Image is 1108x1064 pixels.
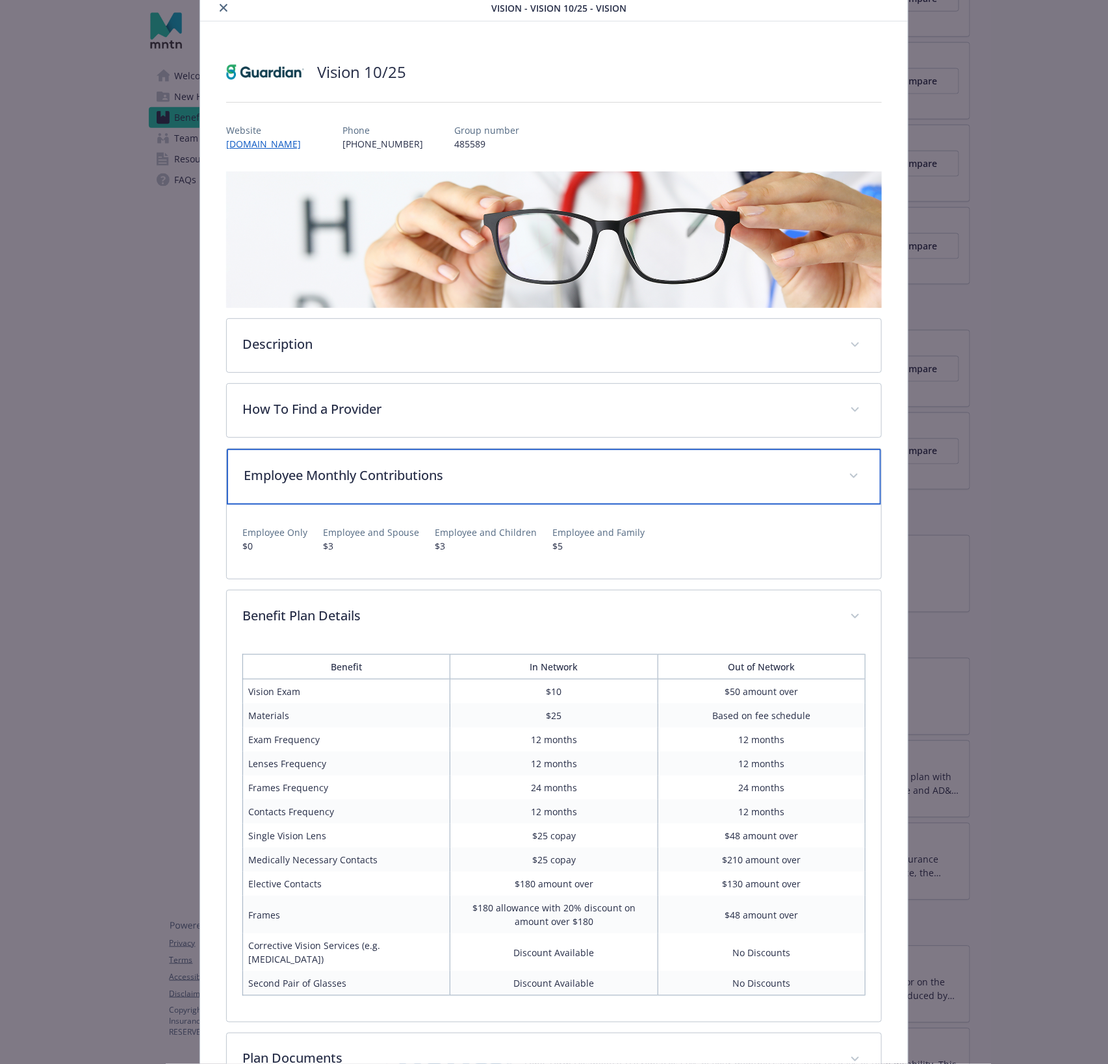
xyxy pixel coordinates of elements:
th: Out of Network [658,655,865,679]
td: 24 months [658,776,865,800]
td: $180 allowance with 20% discount on amount over $180 [450,896,658,933]
p: Employee and Spouse [323,526,419,539]
p: $0 [242,539,307,553]
td: Discount Available [450,933,658,971]
img: Guardian [226,53,304,92]
td: Contacts Frequency [242,800,450,824]
td: $210 amount over [658,848,865,872]
td: Exam Frequency [242,728,450,752]
p: 485589 [454,137,519,151]
p: Group number [454,123,519,137]
td: 12 months [658,800,865,824]
td: Lenses Frequency [242,752,450,776]
td: 12 months [658,752,865,776]
td: $50 amount over [658,679,865,704]
td: Corrective Vision Services (e.g. [MEDICAL_DATA]) [242,933,450,971]
td: No Discounts [658,971,865,996]
td: $25 copay [450,824,658,848]
h2: Vision 10/25 [317,61,406,83]
p: Employee Only [242,526,307,539]
p: Employee and Children [435,526,537,539]
p: $3 [323,539,419,553]
div: Benefit Plan Details [227,590,881,644]
th: Benefit [242,655,450,679]
td: Vision Exam [242,679,450,704]
img: banner [226,171,882,308]
p: Description [242,335,834,354]
td: Single Vision Lens [242,824,450,848]
div: How To Find a Provider [227,384,881,437]
p: Employee Monthly Contributions [244,466,833,485]
td: Based on fee schedule [658,703,865,728]
div: Description [227,319,881,372]
td: Discount Available [450,971,658,996]
td: $48 amount over [658,896,865,933]
td: 12 months [658,728,865,752]
td: Medically Necessary Contacts [242,848,450,872]
p: How To Find a Provider [242,399,834,419]
div: Employee Monthly Contributions [227,449,881,505]
td: Second Pair of Glasses [242,971,450,996]
p: $3 [435,539,537,553]
td: $130 amount over [658,872,865,896]
p: $5 [552,539,645,553]
td: 12 months [450,752,658,776]
td: 12 months [450,800,658,824]
span: Vision - Vision 10/25 - Vision [492,1,627,15]
td: 24 months [450,776,658,800]
div: Employee Monthly Contributions [227,505,881,579]
td: $48 amount over [658,824,865,848]
a: [DOMAIN_NAME] [226,138,311,150]
div: Benefit Plan Details [227,644,881,1022]
td: $10 [450,679,658,704]
td: $25 [450,703,658,728]
p: [PHONE_NUMBER] [342,137,423,151]
p: Benefit Plan Details [242,606,834,626]
td: $180 amount over [450,872,658,896]
td: No Discounts [658,933,865,971]
td: Elective Contacts [242,872,450,896]
td: Frames Frequency [242,776,450,800]
p: Website [226,123,311,137]
th: In Network [450,655,658,679]
td: Materials [242,703,450,728]
td: 12 months [450,728,658,752]
p: Phone [342,123,423,137]
td: Frames [242,896,450,933]
td: $25 copay [450,848,658,872]
p: Employee and Family [552,526,645,539]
